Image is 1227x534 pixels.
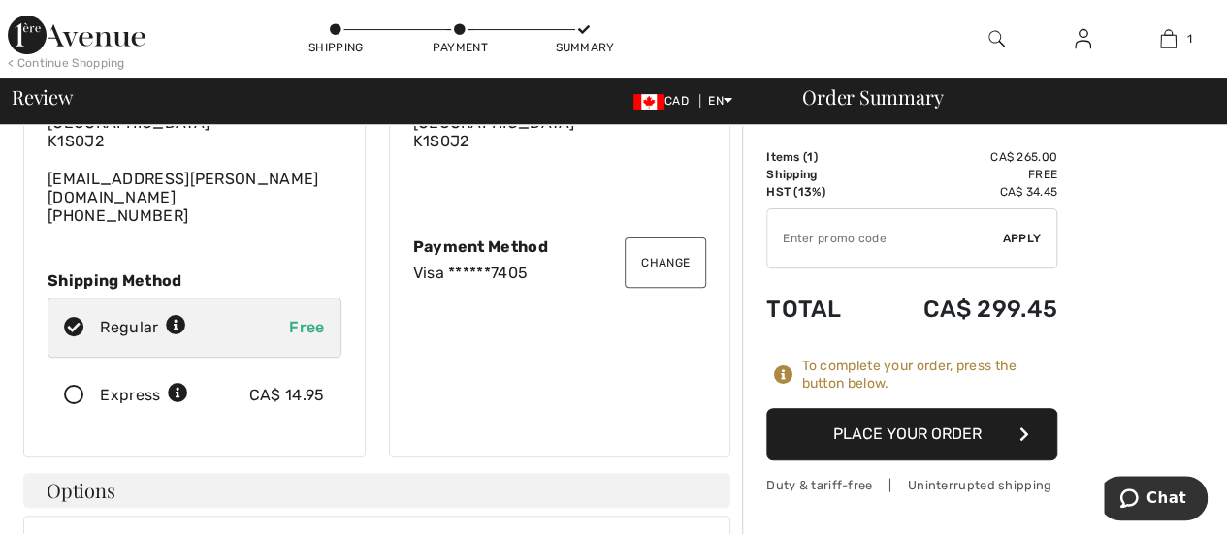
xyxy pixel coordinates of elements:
[988,27,1005,50] img: search the website
[555,39,613,56] div: Summary
[1059,27,1107,51] a: Sign In
[249,384,325,407] div: CA$ 14.95
[871,276,1057,342] td: CA$ 299.45
[48,271,341,290] div: Shipping Method
[8,16,145,54] img: 1ère Avenue
[12,87,73,107] span: Review
[708,94,732,108] span: EN
[871,183,1057,201] td: CA$ 34.45
[1126,27,1211,50] a: 1
[766,166,871,183] td: Shipping
[767,209,1003,267] input: Promo code
[23,473,730,508] h4: Options
[766,148,871,166] td: Items ( )
[633,94,664,110] img: Canadian Dollar
[779,87,1215,107] div: Order Summary
[807,150,813,164] span: 1
[1003,230,1042,247] span: Apply
[766,476,1057,494] div: Duty & tariff-free | Uninterrupted shipping
[1104,476,1208,524] iframe: Opens a widget where you can chat to one of our agents
[307,39,365,56] div: Shipping
[766,183,871,201] td: HST (13%)
[1186,30,1191,47] span: 1
[801,358,1057,393] div: To complete your order, press the button below.
[431,39,489,56] div: Payment
[1075,27,1091,50] img: My Info
[289,318,324,336] span: Free
[413,237,707,256] div: Payment Method
[100,384,188,407] div: Express
[625,237,706,288] button: Change
[1160,27,1177,50] img: My Bag
[871,166,1057,183] td: Free
[871,148,1057,166] td: CA$ 265.00
[633,94,696,108] span: CAD
[8,54,125,72] div: < Continue Shopping
[766,276,871,342] td: Total
[100,316,186,339] div: Regular
[766,408,1057,460] button: Place Your Order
